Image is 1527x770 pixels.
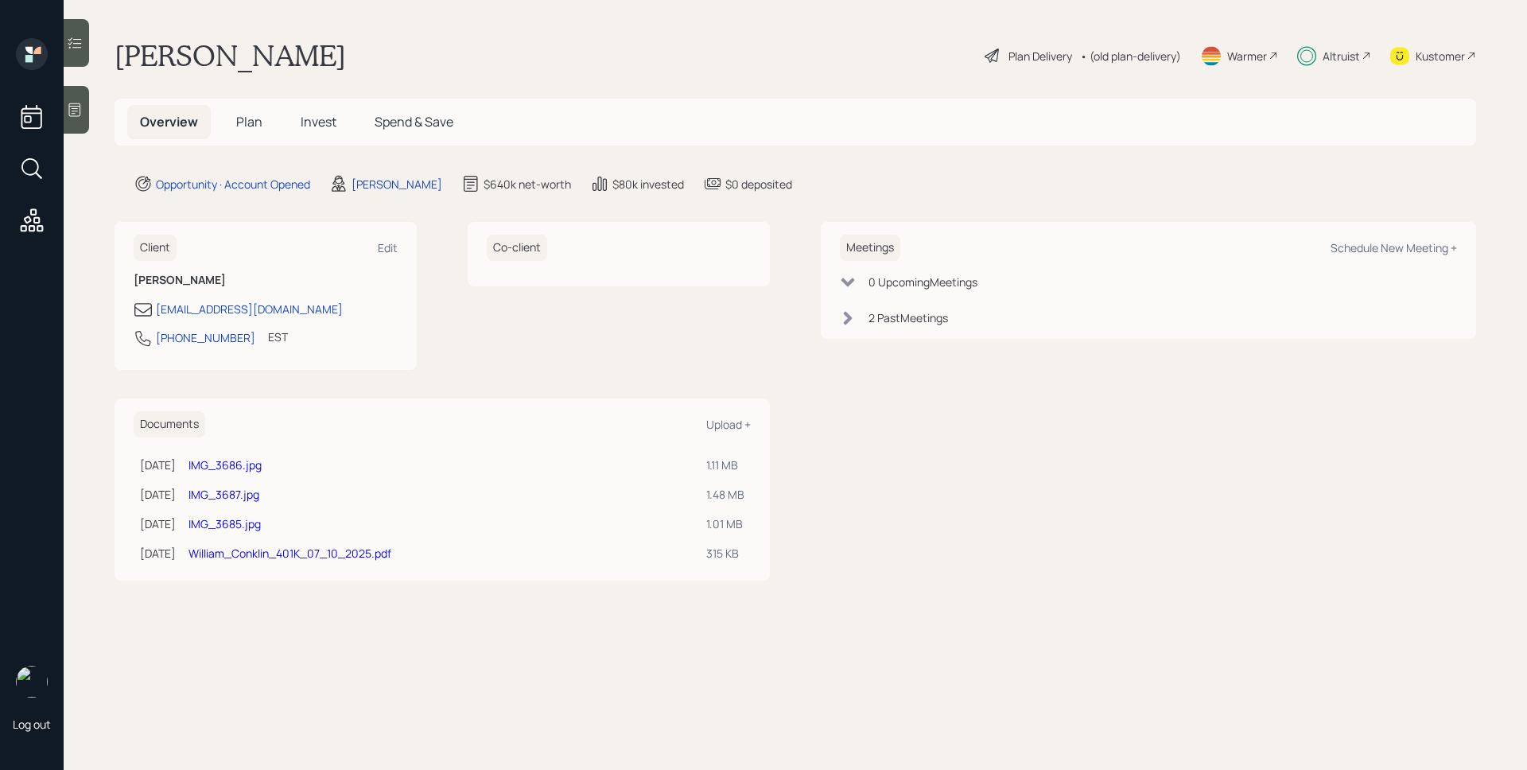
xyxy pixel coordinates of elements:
[188,487,259,502] a: IMG_3687.jpg
[868,309,948,326] div: 2 Past Meeting s
[134,274,398,287] h6: [PERSON_NAME]
[188,516,261,531] a: IMG_3685.jpg
[156,176,310,192] div: Opportunity · Account Opened
[706,545,744,562] div: 315 KB
[612,176,684,192] div: $80k invested
[725,176,792,192] div: $0 deposited
[706,457,744,473] div: 1.11 MB
[188,546,391,561] a: William_Conklin_401K_07_10_2025.pdf
[378,240,398,255] div: Edit
[375,113,453,130] span: Spend & Save
[140,515,176,532] div: [DATE]
[1008,48,1072,64] div: Plan Delivery
[140,457,176,473] div: [DATE]
[301,113,336,130] span: Invest
[134,235,177,261] h6: Client
[706,417,751,432] div: Upload +
[16,666,48,698] img: james-distasi-headshot.png
[156,329,255,346] div: [PHONE_NUMBER]
[352,176,442,192] div: [PERSON_NAME]
[268,329,288,345] div: EST
[140,486,176,503] div: [DATE]
[1331,240,1457,255] div: Schedule New Meeting +
[484,176,571,192] div: $640k net-worth
[140,545,176,562] div: [DATE]
[156,301,343,317] div: [EMAIL_ADDRESS][DOMAIN_NAME]
[13,717,51,732] div: Log out
[115,38,346,73] h1: [PERSON_NAME]
[706,486,744,503] div: 1.48 MB
[236,113,262,130] span: Plan
[140,113,198,130] span: Overview
[1227,48,1267,64] div: Warmer
[134,411,205,437] h6: Documents
[1323,48,1360,64] div: Altruist
[487,235,547,261] h6: Co-client
[1080,48,1181,64] div: • (old plan-delivery)
[1416,48,1465,64] div: Kustomer
[840,235,900,261] h6: Meetings
[706,515,744,532] div: 1.01 MB
[188,457,262,472] a: IMG_3686.jpg
[868,274,977,290] div: 0 Upcoming Meeting s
